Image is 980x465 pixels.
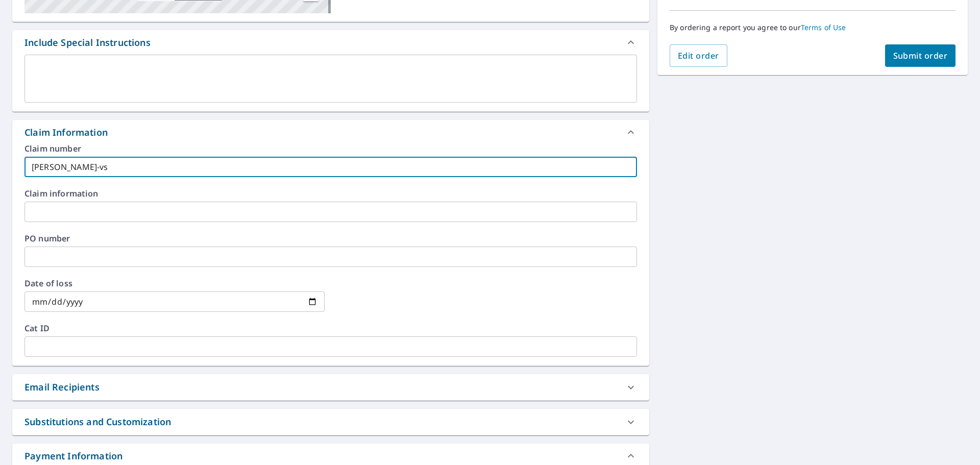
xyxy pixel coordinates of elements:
div: Email Recipients [24,380,100,394]
button: Submit order [885,44,956,67]
div: Payment Information [24,449,122,463]
label: Claim information [24,189,637,198]
a: Terms of Use [801,22,846,32]
div: Claim Information [24,126,108,139]
span: Submit order [893,50,948,61]
label: Claim number [24,144,637,153]
div: Include Special Instructions [24,36,151,50]
button: Edit order [670,44,727,67]
div: Substitutions and Customization [12,409,649,435]
div: Substitutions and Customization [24,415,171,429]
span: Edit order [678,50,719,61]
div: Include Special Instructions [12,30,649,55]
label: Date of loss [24,279,325,287]
label: PO number [24,234,637,242]
div: Claim Information [12,120,649,144]
label: Cat ID [24,324,637,332]
p: By ordering a report you agree to our [670,23,955,32]
div: Email Recipients [12,374,649,400]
